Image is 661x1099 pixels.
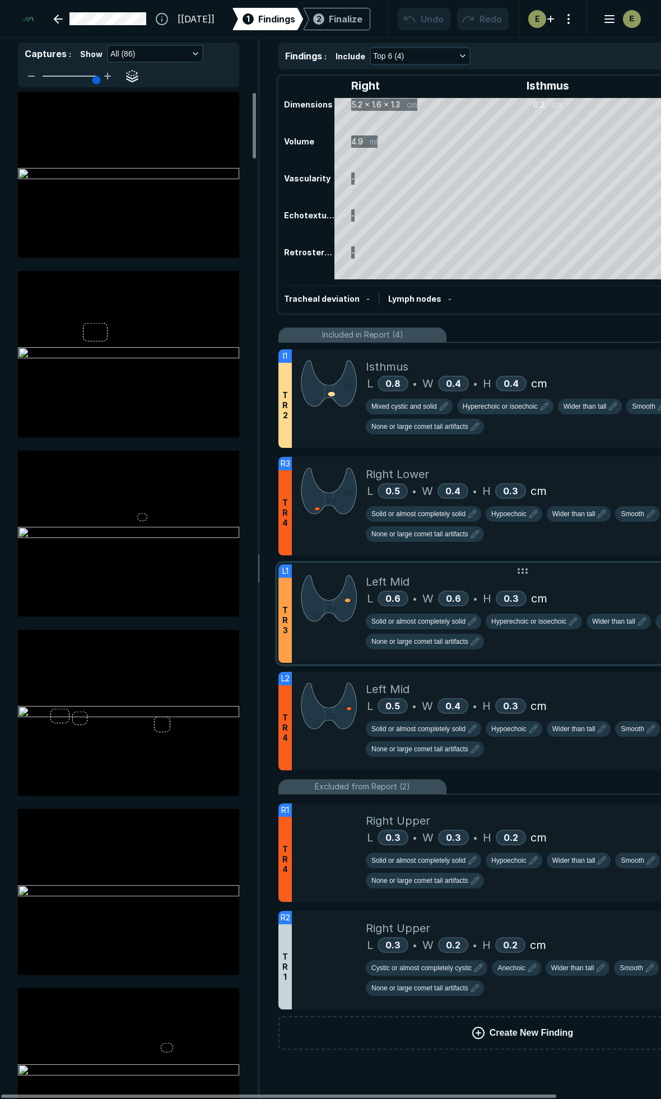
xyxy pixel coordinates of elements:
span: • [413,377,417,390]
img: See-Mode Logo [22,11,34,27]
span: Wider than tall [552,724,595,734]
span: : [324,52,327,61]
span: • [412,699,416,713]
div: avatar-name [528,10,546,28]
span: E [629,13,634,25]
span: Anechoic [497,963,525,973]
span: Hypoechoic [491,855,527,866]
span: W [422,375,434,392]
span: Mixed cystic and solid [371,401,437,411]
button: avatar-name [596,8,643,30]
span: Cystic or almost completely cystic [371,963,472,973]
span: Tracheal deviation [284,294,360,303]
span: W [422,698,433,714]
span: None or large comet tail artifacts [371,637,468,647]
span: Solid or almost completely solid [371,855,466,866]
img: zQD2ecAAAAGSURBVAMAYobD7xKXSLAAAAAASUVORK5CYII= [301,573,357,623]
span: Lymph nodes [388,294,441,303]
span: Wider than tall [592,616,635,626]
span: 0.3 [385,939,401,951]
span: • [473,484,477,498]
span: cm [530,483,547,499]
span: Right Lower [366,466,429,483]
img: x9YMUkAAAAGSURBVAMA+Dn276xZMusAAAAASUVORK5CYII= [301,681,357,731]
span: Hyperechoic or isoechoic [463,401,538,411]
span: None or large comet tail artifacts [371,529,468,539]
span: 0.4 [445,485,460,497]
span: H [483,375,491,392]
span: R1 [281,804,289,816]
span: 0.4 [445,700,460,712]
span: None or large comet tail artifacts [371,876,468,886]
span: Wider than tall [552,509,595,519]
span: Right Upper [366,920,430,937]
a: See-Mode Logo [18,7,38,31]
span: Smooth [620,963,643,973]
span: Hypoechoic [491,724,527,734]
span: T R 2 [282,390,288,420]
span: cm [531,375,547,392]
div: 2Finalize [303,8,370,30]
span: Findings [258,12,295,26]
span: [[DATE]] [178,12,215,26]
div: 1Findings [232,8,303,30]
span: W [422,829,434,846]
span: 0.4 [446,378,461,389]
span: None or large comet tail artifacts [371,983,468,993]
span: 0.8 [385,378,401,389]
span: 0.6 [385,593,401,604]
span: 0.3 [504,593,519,604]
span: Left Mid [366,681,409,698]
span: Right Upper [366,812,430,829]
span: Create New Finding [490,1026,573,1040]
span: Hypoechoic [491,509,527,519]
span: Solid or almost completely solid [371,509,466,519]
span: W [422,590,434,607]
div: Finalize [329,12,362,26]
span: • [473,377,477,390]
span: cm [531,590,547,607]
span: Top 6 (4) [373,50,404,62]
span: E [535,13,540,25]
span: L [367,375,373,392]
button: Redo [457,8,509,30]
span: Captures [25,48,67,59]
span: Hyperechoic or isoechoic [491,616,566,626]
span: T R 1 [282,952,288,982]
span: L [367,829,373,846]
span: T R 3 [282,605,288,635]
span: cm [530,829,547,846]
span: T R 4 [282,498,288,528]
span: None or large comet tail artifacts [371,744,468,754]
span: None or large comet tail artifacts [371,422,468,432]
span: • [473,592,477,605]
span: R3 [281,457,290,470]
span: Solid or almost completely solid [371,616,466,626]
span: H [483,829,491,846]
span: • [473,699,477,713]
span: - [448,294,451,303]
span: : [69,49,71,59]
button: Undo [398,8,450,30]
img: f6+AAAAAZJREFUAwCkTvbvfDz8JAAAAABJRU5ErkJggg== [301,358,357,408]
span: H [482,698,491,714]
span: R2 [281,911,290,924]
span: I1 [283,350,287,362]
span: T R 4 [282,713,288,743]
span: H [482,483,491,499]
span: • [413,592,417,605]
span: Wider than tall [551,963,594,973]
span: 0.5 [385,485,400,497]
span: 0.2 [503,939,518,951]
span: Smooth [621,855,644,866]
span: Show [80,48,103,60]
span: Smooth [621,509,644,519]
span: Wider than tall [552,855,595,866]
span: cm [530,698,547,714]
span: • [413,938,417,952]
span: Solid or almost completely solid [371,724,466,734]
span: W [422,483,433,499]
span: • [413,831,417,844]
span: L2 [281,672,290,685]
span: • [412,484,416,498]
